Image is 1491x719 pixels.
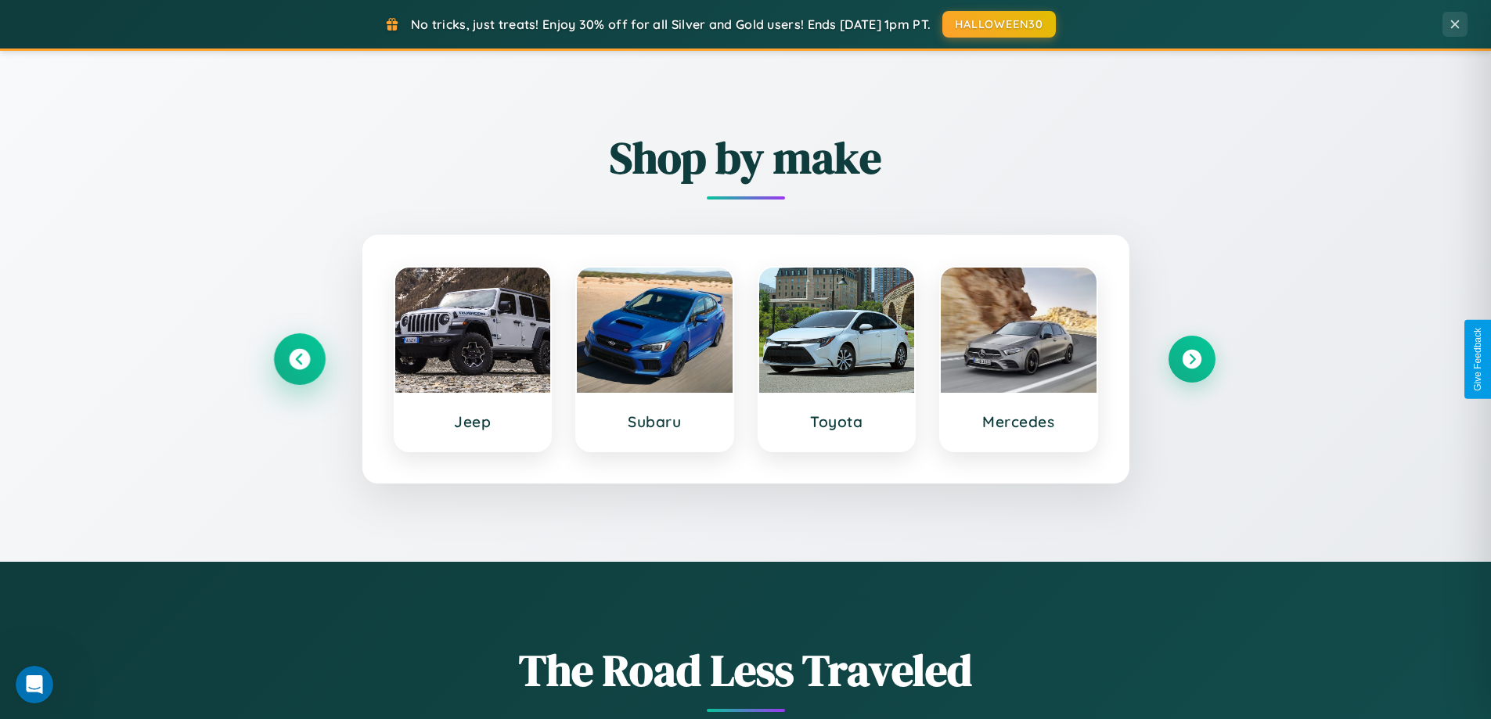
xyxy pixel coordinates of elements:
[276,128,1215,188] h2: Shop by make
[956,412,1081,431] h3: Mercedes
[1472,328,1483,391] div: Give Feedback
[592,412,717,431] h3: Subaru
[411,16,931,32] span: No tricks, just treats! Enjoy 30% off for all Silver and Gold users! Ends [DATE] 1pm PT.
[411,412,535,431] h3: Jeep
[16,666,53,703] iframe: Intercom live chat
[942,11,1056,38] button: HALLOWEEN30
[775,412,899,431] h3: Toyota
[276,640,1215,700] h1: The Road Less Traveled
